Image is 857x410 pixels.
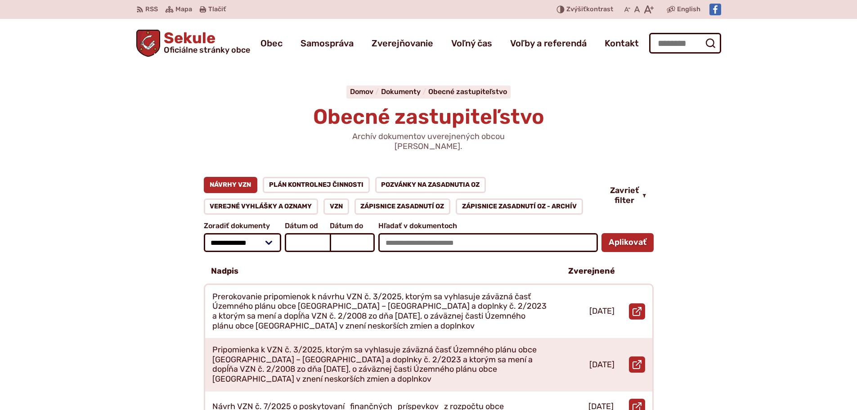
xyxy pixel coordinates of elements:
a: Obecné zastupiteľstvo [428,87,507,96]
span: Zavrieť filter [610,186,639,205]
p: [DATE] [589,306,615,316]
p: Zverejnené [568,266,615,276]
a: Kontakt [605,31,639,56]
a: Voľby a referendá [510,31,587,56]
input: Dátum od [285,233,330,252]
button: Aplikovať [601,233,654,252]
a: Zápisnice zasadnutí OZ [354,198,451,215]
a: Voľný čas [451,31,492,56]
input: Dátum do [330,233,375,252]
span: Tlačiť [208,6,226,14]
a: Domov [350,87,381,96]
span: Oficiálne stránky obce [164,46,250,54]
img: Prejsť na Facebook stránku [709,4,721,15]
select: Zoradiť dokumenty [204,233,282,252]
a: Návrhy VZN [204,177,258,193]
img: Prejsť na domovskú stránku [136,30,161,57]
p: Archív dokumentov uverejnených obcou [PERSON_NAME]. [321,132,537,151]
span: English [677,4,700,15]
button: Zavrieť filter [603,186,654,205]
p: [DATE] [589,360,615,370]
input: Hľadať v dokumentoch [378,233,597,252]
span: Dátum do [330,222,375,230]
span: Dátum od [285,222,330,230]
p: Nadpis [211,266,238,276]
a: Pozvánky na zasadnutia OZ [375,177,486,193]
a: Verejné vyhlášky a oznamy [204,198,319,215]
a: Plán kontrolnej činnosti [263,177,370,193]
span: Mapa [175,4,192,15]
span: kontrast [566,6,613,14]
span: Domov [350,87,373,96]
p: Pripomienka k VZN č. 3/2025, ktorým sa vyhlasuje záväzná časť Územného plánu obce [GEOGRAPHIC_DAT... [212,345,547,384]
span: Obecné zastupiteľstvo [313,104,544,129]
span: Zoradiť dokumenty [204,222,282,230]
a: Samospráva [301,31,354,56]
a: Obec [260,31,283,56]
span: Dokumenty [381,87,421,96]
span: Hľadať v dokumentoch [378,222,597,230]
span: Sekule [160,31,250,54]
a: English [675,4,702,15]
a: VZN [323,198,349,215]
a: Zverejňovanie [372,31,433,56]
p: Prerokovanie pripomienok k návrhu VZN č. 3/2025, ktorým sa vyhlasuje záväzná časť Územného plánu ... [212,292,547,331]
a: Logo Sekule, prejsť na domovskú stránku. [136,30,251,57]
span: RSS [145,4,158,15]
a: Zápisnice zasadnutí OZ - ARCHÍV [456,198,583,215]
span: Zvýšiť [566,5,586,13]
a: Dokumenty [381,87,428,96]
